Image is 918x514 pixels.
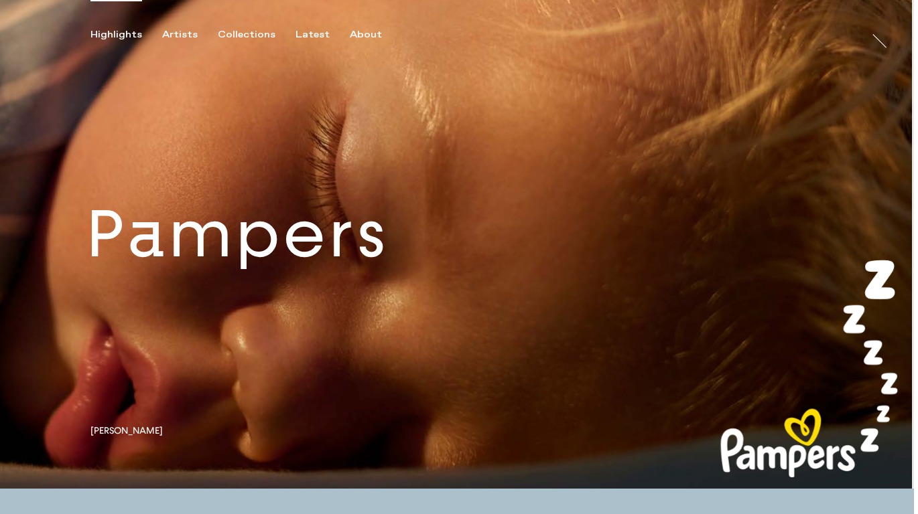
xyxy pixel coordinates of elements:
[162,29,198,41] div: Artists
[162,29,218,41] button: Artists
[296,29,330,41] div: Latest
[90,29,162,41] button: Highlights
[90,29,142,41] div: Highlights
[218,29,296,41] button: Collections
[350,29,382,41] div: About
[350,29,402,41] button: About
[296,29,350,41] button: Latest
[218,29,275,41] div: Collections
